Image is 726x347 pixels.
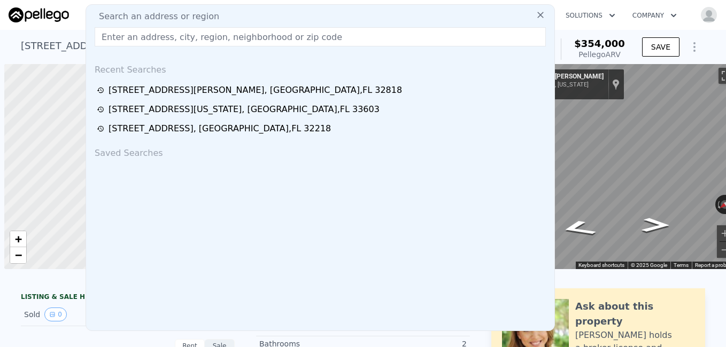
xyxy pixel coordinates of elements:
[21,38,354,53] div: [STREET_ADDRESS][PERSON_NAME] , [GEOGRAPHIC_DATA] , FL 32818
[630,215,682,236] path: Go Southwest, Healy Dr
[9,7,69,22] img: Pellego
[95,27,546,46] input: Enter an address, city, region, neighborhood or zip code
[90,55,550,81] div: Recent Searches
[24,307,119,321] div: Sold
[90,138,550,164] div: Saved Searches
[557,6,624,25] button: Solutions
[578,262,624,269] button: Keyboard shortcuts
[545,216,611,240] path: Go North, Healy Dr
[97,84,547,97] a: [STREET_ADDRESS][PERSON_NAME], [GEOGRAPHIC_DATA],FL 32818
[575,299,694,329] div: Ask about this property
[574,38,625,49] span: $354,000
[97,103,547,116] a: [STREET_ADDRESS][US_STATE], [GEOGRAPHIC_DATA],FL 33603
[574,49,625,60] div: Pellego ARV
[109,122,331,135] div: [STREET_ADDRESS] , [GEOGRAPHIC_DATA] , FL 32218
[90,10,219,23] span: Search an address or region
[109,103,380,116] div: [STREET_ADDRESS][US_STATE] , [GEOGRAPHIC_DATA] , FL 33603
[10,247,26,263] a: Zoom out
[97,122,547,135] a: [STREET_ADDRESS], [GEOGRAPHIC_DATA],FL 32218
[642,37,679,57] button: SAVE
[10,231,26,247] a: Zoom in
[700,6,717,23] img: avatar
[21,293,235,303] div: LISTING & SALE HISTORY
[674,262,689,268] a: Terms (opens in new tab)
[15,248,22,262] span: −
[612,78,620,90] a: Show location on map
[44,307,67,321] button: View historical data
[684,36,705,58] button: Show Options
[624,6,685,25] button: Company
[631,262,667,268] span: © 2025 Google
[109,84,402,97] div: [STREET_ADDRESS][PERSON_NAME] , [GEOGRAPHIC_DATA] , FL 32818
[715,195,721,214] button: Rotate counterclockwise
[15,232,22,246] span: +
